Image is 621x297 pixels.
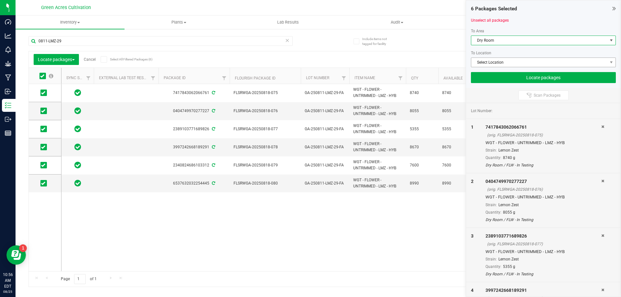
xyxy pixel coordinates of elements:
span: FLSRWGA-20250818-075 [234,90,297,96]
span: 7600 [410,162,434,168]
a: Filter [219,73,230,84]
button: Locate packages [471,72,616,83]
span: GA-250811-LMZ-29-FA [305,180,345,186]
inline-svg: Manufacturing [5,74,11,81]
inline-svg: Inbound [5,88,11,95]
a: Inventory [16,16,125,29]
span: Strain: [485,148,497,153]
a: Lot Number [306,76,329,80]
span: Sync from Compliance System [211,181,215,186]
span: Sync from Compliance System [211,145,215,149]
div: Dry Room / FLW - In Testing [485,271,601,277]
span: 8670 [442,144,467,150]
div: 0404749970277227 [158,108,231,114]
span: Dry Room [471,36,607,45]
div: (orig. FLSRWGA-20250818-075) [487,132,601,138]
span: Sync from Compliance System [211,163,215,167]
span: WGT - FLOWER - UNTRIMMED - LMZ - HYB [353,141,402,153]
div: Dry Room / FLW - In Testing [485,162,601,168]
span: 4 [471,288,474,293]
p: 08/25 [3,289,13,294]
a: External Lab Test Result [99,76,150,80]
span: GA-250811-LMZ-29-FA [305,126,345,132]
span: Strain: [485,257,497,261]
span: 3 [471,233,474,239]
a: Unselect all packages [471,18,509,23]
a: Flourish Package ID [235,76,276,80]
inline-svg: Analytics [5,33,11,39]
span: Quantity: [485,210,501,215]
span: GA-250811-LMZ-29-FA [305,108,345,114]
span: 8740 [442,90,467,96]
div: 3997242668189291 [485,287,601,294]
span: FLSRWGA-20250818-079 [234,162,297,168]
a: Inventory Counts [452,16,561,29]
span: Scan Packages [534,93,561,98]
span: GA-250811-LMZ-29-FA [305,162,345,168]
div: 3997242668189291 [158,144,231,150]
span: 5355 g [503,264,515,269]
div: WGT - FLOWER - UNTRIMMED - LMZ - HYB [485,194,601,200]
span: Sync from Compliance System [211,127,215,131]
a: Cancel [84,57,96,62]
a: Plants [125,16,234,29]
span: 5355 [442,126,467,132]
span: Audit [343,19,451,25]
span: In Sync [74,161,81,170]
span: Quantity: [485,264,501,269]
span: GA-250811-LMZ-29-FA [305,90,345,96]
p: 10:56 AM EDT [3,272,13,289]
iframe: Resource center unread badge [19,244,27,252]
div: (orig. FLSRWGA-20250818-076) [487,186,601,192]
a: Sync Status [66,76,91,80]
span: GA-250811-LMZ-29-FA [305,144,345,150]
span: 5355 [410,126,434,132]
a: Available [443,76,463,80]
span: Clear [285,36,289,45]
span: 8670 [410,144,434,150]
div: WGT - FLOWER - UNTRIMMED - LMZ - HYB [485,140,601,146]
span: Lemon Zest [498,203,519,207]
span: Strain: [485,203,497,207]
div: 7417843062066761 [158,90,231,96]
inline-svg: Dashboard [5,19,11,25]
span: Include items not tagged for facility [362,37,395,46]
div: 6537632032254445 [158,180,231,186]
a: Filter [83,73,94,84]
input: 1 [74,274,86,284]
div: 0404749970277227 [485,178,601,185]
span: Page of 1 [55,274,102,284]
span: Select all records on this page [49,74,53,78]
span: In Sync [74,88,81,97]
a: Filter [339,73,349,84]
iframe: Resource center [6,245,26,265]
span: 8055 [410,108,434,114]
span: FLSRWGA-20250818-078 [234,144,297,150]
span: To Location [471,51,491,55]
inline-svg: Outbound [5,116,11,122]
span: WGT - FLOWER - UNTRIMMED - LMZ - HYB [353,105,402,117]
span: Plants [125,19,233,25]
span: WGT - FLOWER - UNTRIMMED - LMZ - HYB [353,159,402,171]
a: Filter [395,73,406,84]
span: WGT - FLOWER - UNTRIMMED - LMZ - HYB [353,87,402,99]
span: In Sync [74,124,81,133]
span: 2 [471,179,474,184]
inline-svg: Grow [5,60,11,67]
span: 1 [471,124,474,130]
span: FLSRWGA-20250818-080 [234,180,297,186]
span: 8055 g [503,210,515,215]
div: 2389103771689826 [485,233,601,239]
span: Sync from Compliance System [211,90,215,95]
span: WGT - FLOWER - UNTRIMMED - LMZ - HYB [353,177,402,189]
button: Scan Packages [518,90,569,100]
span: Lemon Zest [498,257,519,261]
span: Lab Results [268,19,308,25]
span: 8740 g [503,155,515,160]
span: Select All Filtered Packages (6) [110,58,142,61]
div: 2389103771689826 [158,126,231,132]
a: Lab Results [234,16,343,29]
span: Green Acres Cultivation [41,5,91,10]
span: Select Location [471,58,607,67]
span: 8990 [442,180,467,186]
